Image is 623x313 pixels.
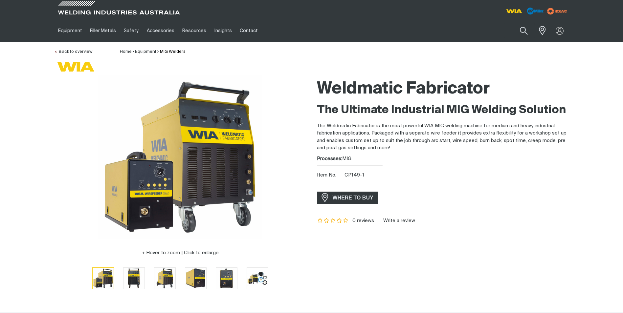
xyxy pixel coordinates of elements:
[317,172,344,179] span: Item No.
[317,219,349,223] span: Rating: {0}
[138,249,223,257] button: Hover to zoom | Click to enlarge
[92,267,114,289] button: Go to slide 1
[317,122,569,152] p: The Weldmatic Fabricator is the most powerful WIA MIG welding machine for medium and heavy indust...
[210,19,235,42] a: Insights
[513,23,535,38] button: Search products
[160,50,186,54] a: MIG Welders
[216,268,237,289] img: Weldmatic Fabricator
[317,156,342,161] strong: Processes:
[247,267,268,289] button: Go to slide 6
[378,218,415,224] a: Write a review
[54,19,440,42] nav: Main
[123,268,145,289] img: Weldmatic Fabricator
[317,155,569,163] div: MIG
[178,19,210,42] a: Resources
[154,267,176,289] button: Go to slide 3
[54,50,92,54] a: Back to overview of MIG Welders
[98,75,262,239] img: Weldmatic Fabricator
[345,173,364,177] span: CP149-1
[54,19,86,42] a: Equipment
[120,19,143,42] a: Safety
[120,50,132,54] a: Home
[504,23,535,38] input: Product name or item number...
[545,6,569,16] img: miller
[352,218,374,223] span: 0 reviews
[328,193,378,203] span: WHERE TO BUY
[216,267,237,289] button: Go to slide 5
[317,103,569,117] h2: The Ultimate Industrial MIG Welding Solution
[123,267,145,289] button: Go to slide 2
[135,50,156,54] a: Equipment
[236,19,262,42] a: Contact
[247,268,268,288] img: Weldmatic Fabricator
[120,49,186,55] nav: Breadcrumb
[93,268,114,289] img: Weldmatic Fabricator
[317,192,378,204] a: WHERE TO BUY
[317,78,569,100] h1: Weldmatic Fabricator
[143,19,178,42] a: Accessories
[185,268,206,289] img: Weldmatic Fabricator
[185,267,207,289] button: Go to slide 4
[86,19,120,42] a: Filler Metals
[154,268,175,289] img: Weldmatic Fabricator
